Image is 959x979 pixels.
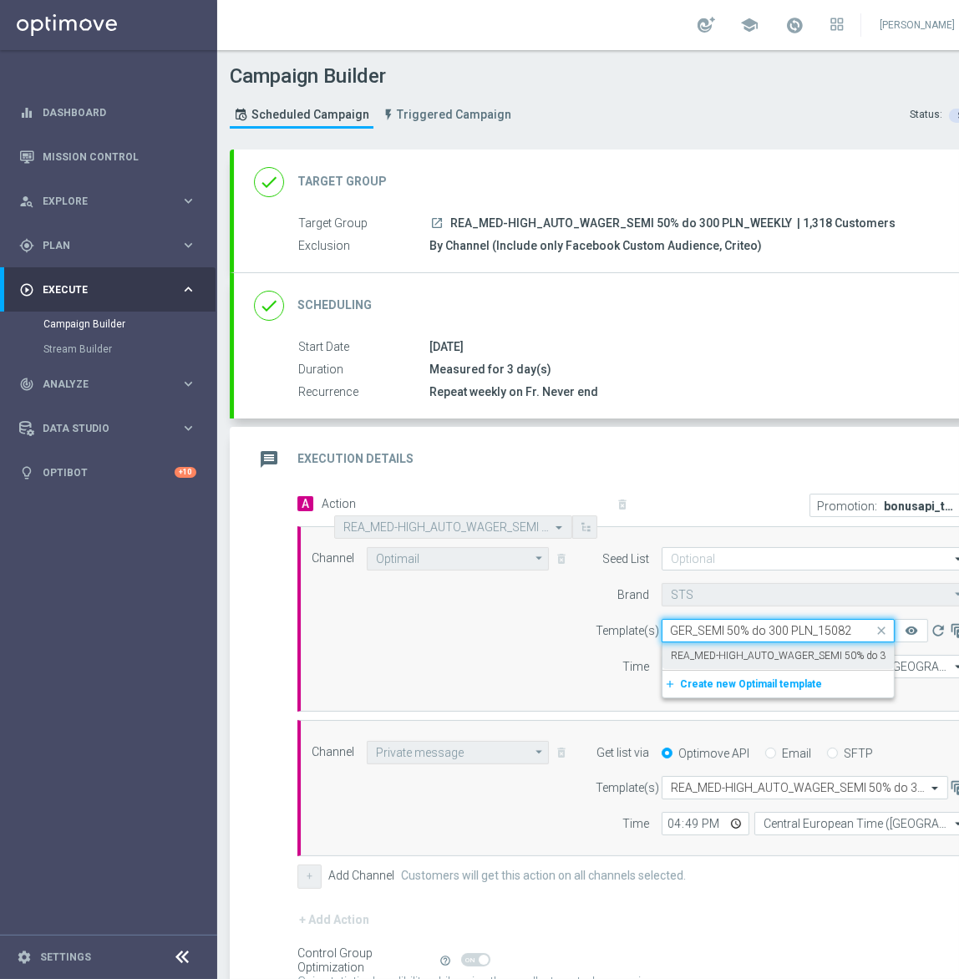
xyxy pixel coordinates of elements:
[817,499,877,512] p: Promotion:
[298,340,429,355] label: Start Date
[397,108,511,122] span: Triggered Campaign
[18,466,197,479] button: lightbulb Optibot +10
[19,105,34,120] i: equalizer
[334,515,572,539] ng-select: REA_MED-HIGH_AUTO_WAGER_SEMI 50% do 300 PLN_WEEKLY
[930,622,946,639] i: refresh
[662,642,895,698] ng-dropdown-panel: Options list
[622,817,649,831] label: Time
[430,216,444,230] i: launch
[439,955,451,966] i: help_outline
[312,551,354,566] label: Channel
[43,379,180,389] span: Analyze
[19,134,196,179] div: Mission Control
[43,134,196,179] a: Mission Control
[297,174,387,190] h2: Target Group
[297,297,372,313] h2: Scheduling
[43,312,216,337] div: Campaign Builder
[19,282,34,297] i: play_circle_outline
[43,241,180,251] span: Plan
[617,588,649,602] label: Brand
[298,363,429,378] label: Duration
[531,548,548,569] i: arrow_drop_down
[664,678,680,690] i: add_new
[928,619,948,642] button: refresh
[298,239,429,254] label: Exclusion
[596,746,649,760] label: Get list via
[18,239,197,252] button: gps_fixed Plan keyboard_arrow_right
[19,238,34,253] i: gps_fixed
[328,869,394,883] label: Add Channel
[740,16,759,34] span: school
[175,467,196,478] div: +10
[671,642,885,670] div: REA_MED-HIGH_AUTO_WAGER_SEMI 50% do 300 PLN_150825
[18,378,197,391] button: track_changes Analyze keyboard_arrow_right
[298,385,429,400] label: Recurrence
[43,450,175,495] a: Optibot
[19,90,196,134] div: Dashboard
[18,150,197,164] button: Mission Control
[18,106,197,119] button: equalizer Dashboard
[19,377,34,392] i: track_changes
[19,377,180,392] div: Analyze
[254,444,284,474] i: message
[230,101,373,129] a: Scheduled Campaign
[662,619,895,642] ng-select: REA_MED-HIGH_AUTO_WAGER_SEMI 50% do 300 PLN_010825
[378,101,515,129] a: Triggered Campaign
[312,745,354,759] label: Channel
[662,675,888,693] button: add_newCreate new Optimail template
[438,951,461,970] button: help_outline
[297,946,438,975] div: Control Group Optimization
[367,741,549,764] input: Private message
[43,196,180,206] span: Explore
[18,283,197,297] button: play_circle_outline Execute keyboard_arrow_right
[43,337,216,362] div: Stream Builder
[782,746,811,761] label: Email
[671,649,957,663] label: REA_MED-HIGH_AUTO_WAGER_SEMI 50% do 300 PLN_150825
[531,742,548,763] i: arrow_drop_down
[322,497,356,511] label: Action
[43,90,196,134] a: Dashboard
[662,776,948,799] ng-select: REA_MED-HIGH_AUTO_WAGER_SEMI 50% do 300 PLN_010825
[884,499,959,512] p: bonusapi_tg-146483
[19,282,180,297] div: Execute
[844,746,873,761] label: SFTP
[230,64,520,89] h1: Campaign Builder
[40,952,91,962] a: Settings
[251,108,369,122] span: Scheduled Campaign
[298,216,429,231] label: Target Group
[596,781,649,795] label: Template(s)
[19,465,34,480] i: lightbulb
[18,195,197,208] div: person_search Explore keyboard_arrow_right
[602,552,649,566] label: Seed List
[180,282,196,297] i: keyboard_arrow_right
[895,619,928,642] button: remove_red_eye
[18,422,197,435] button: Data Studio keyboard_arrow_right
[180,376,196,392] i: keyboard_arrow_right
[797,216,896,231] span: | 1,318 Customers
[180,193,196,209] i: keyboard_arrow_right
[43,285,180,295] span: Execute
[19,421,180,436] div: Data Studio
[254,167,284,197] i: done
[622,660,649,674] label: Time
[43,317,174,331] a: Campaign Builder
[680,678,822,690] span: Create new Optimail template
[905,624,918,637] i: remove_red_eye
[678,746,749,761] label: Optimove API
[43,424,180,434] span: Data Studio
[19,238,180,253] div: Plan
[254,291,284,321] i: done
[297,451,414,467] h2: Execution Details
[19,194,34,209] i: person_search
[297,865,322,888] button: +
[401,869,686,883] label: Customers will get this action on all channels selected.
[297,496,313,511] span: A
[450,216,792,231] span: REA_MED-HIGH_AUTO_WAGER_SEMI 50% do 300 PLN_WEEKLY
